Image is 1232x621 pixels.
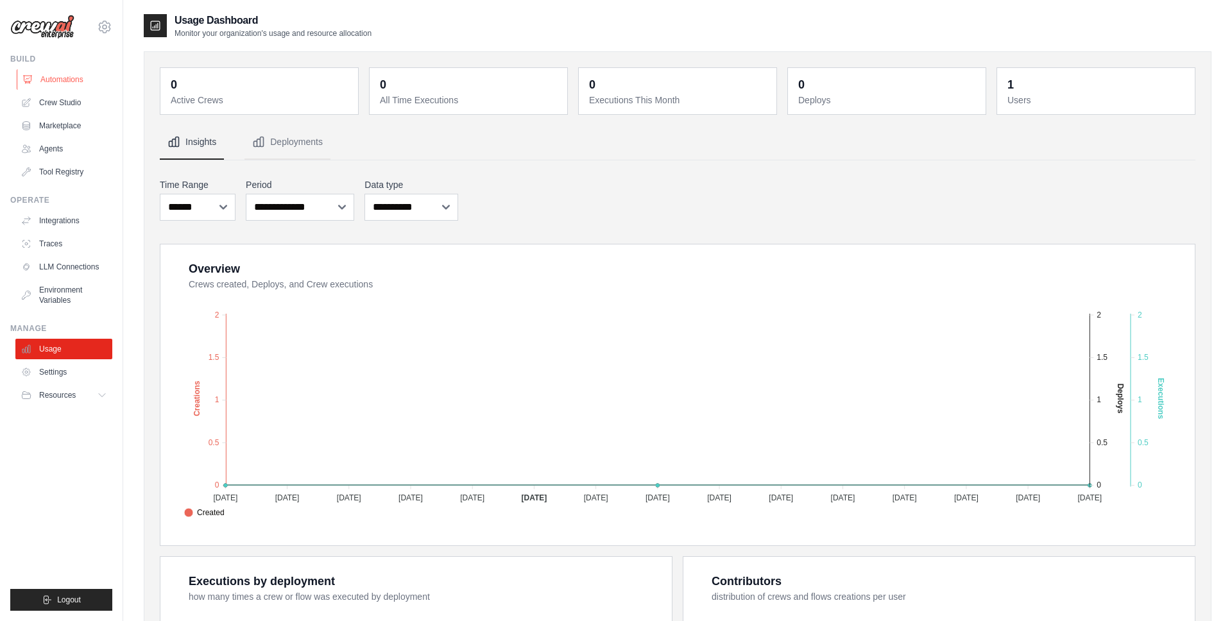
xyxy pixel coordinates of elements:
[193,380,201,416] text: Creations
[15,210,112,231] a: Integrations
[175,13,372,28] h2: Usage Dashboard
[209,438,219,447] tspan: 0.5
[189,260,240,278] div: Overview
[57,595,81,605] span: Logout
[589,76,595,94] div: 0
[39,390,76,400] span: Resources
[189,278,1179,291] dt: Crews created, Deploys, and Crew executions
[584,493,608,502] tspan: [DATE]
[1138,310,1142,319] tspan: 2
[189,590,656,603] dt: how many times a crew or flow was executed by deployment
[798,76,805,94] div: 0
[1156,378,1165,419] text: Executions
[707,493,732,502] tspan: [DATE]
[215,310,219,319] tspan: 2
[1097,310,1101,319] tspan: 2
[215,481,219,489] tspan: 0
[1138,353,1149,362] tspan: 1.5
[15,139,112,159] a: Agents
[15,115,112,136] a: Marketplace
[589,94,769,106] dt: Executions This Month
[712,572,782,590] div: Contributors
[646,493,670,502] tspan: [DATE]
[15,92,112,113] a: Crew Studio
[380,76,386,94] div: 0
[1138,481,1142,489] tspan: 0
[15,280,112,310] a: Environment Variables
[1097,395,1101,404] tspan: 1
[10,195,112,205] div: Operate
[831,493,855,502] tspan: [DATE]
[15,385,112,405] button: Resources
[17,69,114,90] a: Automations
[1097,438,1108,447] tspan: 0.5
[712,590,1179,603] dt: distribution of crews and flows creations per user
[171,94,350,106] dt: Active Crews
[244,125,330,160] button: Deployments
[175,28,372,38] p: Monitor your organization's usage and resource allocation
[522,493,547,502] tspan: [DATE]
[460,493,484,502] tspan: [DATE]
[209,353,219,362] tspan: 1.5
[160,125,224,160] button: Insights
[160,125,1195,160] nav: Tabs
[10,15,74,39] img: Logo
[1138,438,1149,447] tspan: 0.5
[10,54,112,64] div: Build
[15,362,112,382] a: Settings
[10,323,112,334] div: Manage
[769,493,793,502] tspan: [DATE]
[954,493,979,502] tspan: [DATE]
[1097,481,1101,489] tspan: 0
[213,493,237,502] tspan: [DATE]
[15,339,112,359] a: Usage
[380,94,560,106] dt: All Time Executions
[160,178,235,191] label: Time Range
[1007,76,1014,94] div: 1
[171,76,177,94] div: 0
[337,493,361,502] tspan: [DATE]
[246,178,354,191] label: Period
[275,493,300,502] tspan: [DATE]
[1138,395,1142,404] tspan: 1
[798,94,978,106] dt: Deploys
[364,178,458,191] label: Data type
[1115,384,1124,414] text: Deploys
[1016,493,1040,502] tspan: [DATE]
[15,162,112,182] a: Tool Registry
[893,493,917,502] tspan: [DATE]
[189,572,335,590] div: Executions by deployment
[184,507,225,518] span: Created
[1097,353,1108,362] tspan: 1.5
[1077,493,1102,502] tspan: [DATE]
[398,493,423,502] tspan: [DATE]
[15,257,112,277] a: LLM Connections
[15,234,112,254] a: Traces
[10,589,112,611] button: Logout
[215,395,219,404] tspan: 1
[1007,94,1187,106] dt: Users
